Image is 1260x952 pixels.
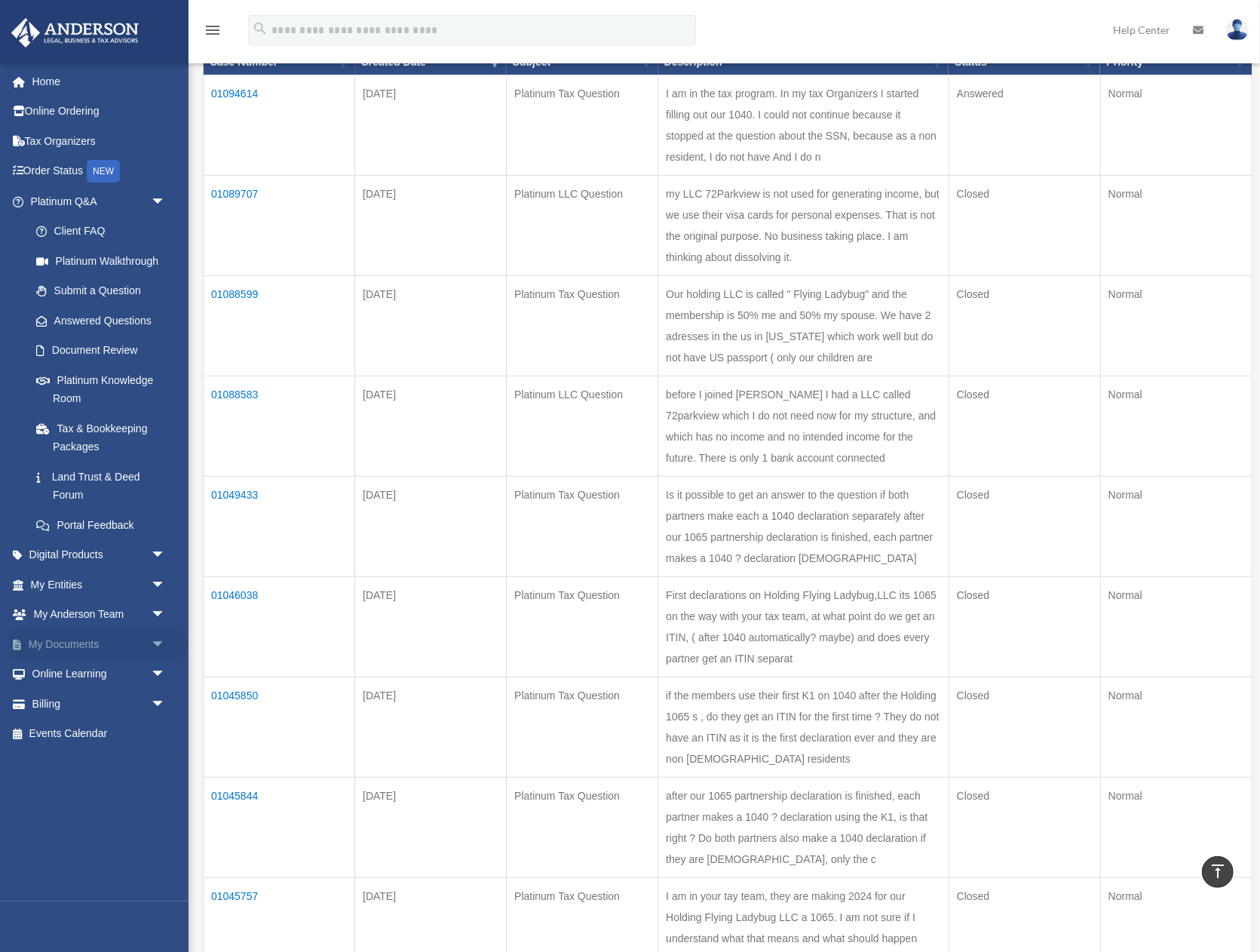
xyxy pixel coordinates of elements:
[11,600,189,630] a: My Anderson Teamarrow_drop_down
[11,66,189,97] a: Home
[355,476,507,576] td: [DATE]
[11,540,189,570] a: Digital Productsarrow_drop_down
[11,659,189,689] a: Online Learningarrow_drop_down
[658,275,949,376] td: Our holding LLC is called " Flying Ladybug" and the membership is 50% me and 50% my spouse. We ha...
[355,677,507,777] td: [DATE]
[204,476,355,576] td: 01049433
[21,246,181,276] a: Platinum Walkthrough
[949,376,1100,476] td: Closed
[507,476,658,576] td: Platinum Tax Question
[151,689,181,720] span: arrow_drop_down
[21,336,181,366] a: Document Review
[658,175,949,275] td: my LLC 72Parkview is not used for generating income, but we use their visa cards for personal exp...
[151,659,181,690] span: arrow_drop_down
[204,275,355,376] td: 01088599
[507,75,658,175] td: Platinum Tax Question
[204,576,355,677] td: 01046038
[204,777,355,877] td: 01045844
[949,275,1100,376] td: Closed
[11,719,189,749] a: Events Calendar
[151,540,181,571] span: arrow_drop_down
[355,275,507,376] td: [DATE]
[11,126,189,156] a: Tax Organizers
[87,160,120,183] div: NEW
[949,476,1100,576] td: Closed
[1202,856,1234,888] a: vertical_align_top
[11,629,189,659] a: My Documentsarrow_drop_down
[1100,175,1252,275] td: Normal
[204,75,355,175] td: 01094614
[355,376,507,476] td: [DATE]
[7,18,143,48] img: Anderson Advisors Platinum Portal
[151,629,181,660] span: arrow_drop_down
[151,600,181,631] span: arrow_drop_down
[658,777,949,877] td: after our 1065 partnership declaration is finished, each partner makes a 1040 ? declaration using...
[11,97,189,127] a: Online Ordering
[949,175,1100,275] td: Closed
[949,777,1100,877] td: Closed
[21,365,181,413] a: Platinum Knowledge Room
[507,677,658,777] td: Platinum Tax Question
[1100,275,1252,376] td: Normal
[21,306,173,336] a: Answered Questions
[1226,19,1249,41] img: User Pic
[1100,376,1252,476] td: Normal
[204,677,355,777] td: 01045850
[11,689,189,719] a: Billingarrow_drop_down
[658,376,949,476] td: before I joined [PERSON_NAME] I had a LLC called 72parkview which I do not need now for my struct...
[658,576,949,677] td: First declarations on Holding Flying Ladybug,LLC its 1065 on the way with your tax team, at what ...
[151,570,181,600] span: arrow_drop_down
[355,175,507,275] td: [DATE]
[949,677,1100,777] td: Closed
[658,75,949,175] td: I am in the tax program. In my tax Organizers I started filling out our 1040. I could not continu...
[355,75,507,175] td: [DATE]
[21,276,181,306] a: Submit a Question
[355,576,507,677] td: [DATE]
[151,186,181,217] span: arrow_drop_down
[252,20,268,37] i: search
[507,376,658,476] td: Platinum LLC Question
[1100,677,1252,777] td: Normal
[11,156,189,187] a: Order StatusNEW
[11,570,189,600] a: My Entitiesarrow_drop_down
[658,677,949,777] td: if the members use their first K1 on 1040 after the Holding 1065 s , do they get an ITIN for the ...
[204,21,222,39] i: menu
[21,413,181,462] a: Tax & Bookkeeping Packages
[1209,862,1227,880] i: vertical_align_top
[507,275,658,376] td: Platinum Tax Question
[1100,476,1252,576] td: Normal
[1100,777,1252,877] td: Normal
[1100,576,1252,677] td: Normal
[21,510,181,540] a: Portal Feedback
[949,75,1100,175] td: Answered
[507,175,658,275] td: Platinum LLC Question
[21,217,181,247] a: Client FAQ
[11,186,181,217] a: Platinum Q&Aarrow_drop_down
[204,376,355,476] td: 01088583
[21,462,181,510] a: Land Trust & Deed Forum
[1100,75,1252,175] td: Normal
[949,576,1100,677] td: Closed
[204,175,355,275] td: 01089707
[507,576,658,677] td: Platinum Tax Question
[507,777,658,877] td: Platinum Tax Question
[204,26,222,39] a: menu
[355,777,507,877] td: [DATE]
[658,476,949,576] td: Is it possible to get an answer to the question if both partners make each a 1040 declaration sep...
